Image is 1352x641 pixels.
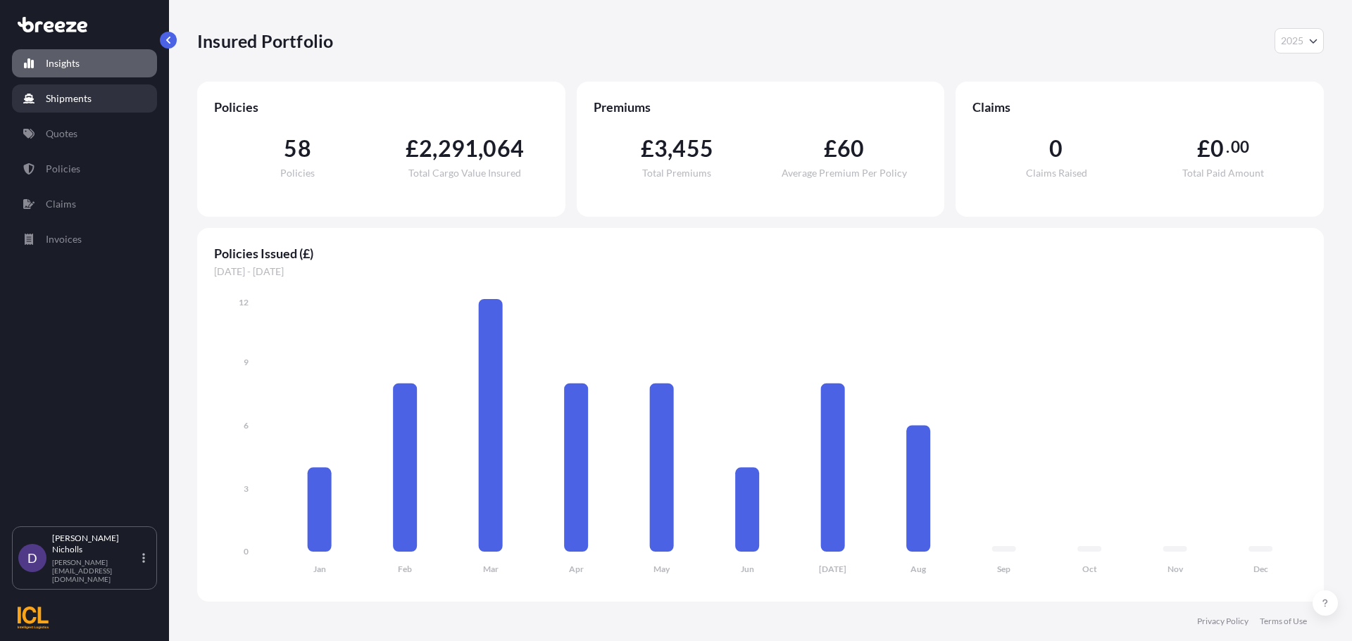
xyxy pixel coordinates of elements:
[46,56,80,70] p: Insights
[239,297,249,307] tspan: 12
[313,564,326,574] tspan: Jan
[972,99,1307,115] span: Claims
[653,564,670,574] tspan: May
[46,162,80,176] p: Policies
[997,564,1010,574] tspan: Sep
[12,190,157,218] a: Claims
[46,197,76,211] p: Claims
[837,137,864,160] span: 60
[46,232,82,246] p: Invoices
[594,99,928,115] span: Premiums
[1197,137,1210,160] span: £
[1168,564,1184,574] tspan: Nov
[46,127,77,141] p: Quotes
[244,546,249,557] tspan: 0
[12,120,157,148] a: Quotes
[782,168,907,178] span: Average Premium Per Policy
[1210,137,1224,160] span: 0
[419,137,432,160] span: 2
[214,99,549,115] span: Policies
[1260,616,1307,627] a: Terms of Use
[46,91,92,106] p: Shipments
[406,137,419,160] span: £
[1226,141,1229,153] span: .
[1253,564,1268,574] tspan: Dec
[398,564,412,574] tspan: Feb
[824,137,837,160] span: £
[910,564,927,574] tspan: Aug
[284,137,311,160] span: 58
[672,137,713,160] span: 455
[12,225,157,253] a: Invoices
[1231,141,1249,153] span: 00
[214,265,1307,279] span: [DATE] - [DATE]
[741,564,754,574] tspan: Jun
[819,564,846,574] tspan: [DATE]
[1281,34,1303,48] span: 2025
[197,30,333,52] p: Insured Portfolio
[478,137,483,160] span: ,
[483,137,524,160] span: 064
[52,558,139,583] p: [PERSON_NAME][EMAIL_ADDRESS][DOMAIN_NAME]
[1049,137,1063,160] span: 0
[432,137,437,160] span: ,
[641,137,654,160] span: £
[18,607,49,629] img: organization-logo
[12,84,157,113] a: Shipments
[244,420,249,431] tspan: 6
[244,483,249,494] tspan: 3
[668,137,672,160] span: ,
[569,564,584,574] tspan: Apr
[1182,168,1264,178] span: Total Paid Amount
[642,168,711,178] span: Total Premiums
[12,155,157,183] a: Policies
[408,168,521,178] span: Total Cargo Value Insured
[1275,28,1324,53] button: Year Selector
[214,245,1307,262] span: Policies Issued (£)
[1197,616,1248,627] a: Privacy Policy
[1026,168,1087,178] span: Claims Raised
[1082,564,1097,574] tspan: Oct
[244,357,249,367] tspan: 9
[483,564,499,574] tspan: Mar
[280,168,315,178] span: Policies
[52,533,139,555] p: [PERSON_NAME] Nicholls
[654,137,668,160] span: 3
[12,49,157,77] a: Insights
[27,551,37,565] span: D
[438,137,479,160] span: 291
